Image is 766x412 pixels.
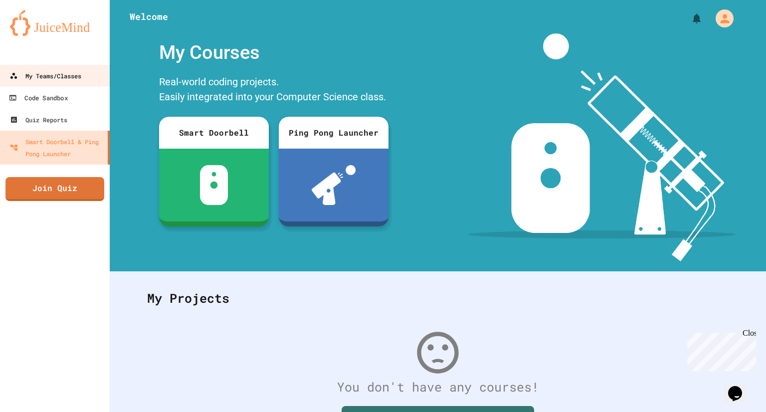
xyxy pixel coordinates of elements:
img: sdb-white.svg [200,165,228,205]
div: Smart Doorbell & Ping Pong Launcher [10,136,104,160]
div: Ping Pong Launcher [279,117,388,149]
div: Chat with us now!Close [4,4,69,63]
a: Join Quiz [5,177,104,201]
div: Real-world coding projects. Easily integrated into your Computer Science class. [154,72,393,109]
div: You don't have any courses! [137,378,739,397]
div: My Teams/Classes [9,70,81,82]
div: Smart Doorbell [159,117,269,149]
img: banner-image-my-projects.png [468,33,736,261]
div: Code Sandbox [8,92,67,104]
iframe: chat widget [724,372,756,402]
img: logo-orange.svg [10,10,100,36]
div: My Projects [137,279,739,318]
img: ppl-with-ball.png [312,165,356,205]
iframe: chat widget [683,329,756,371]
div: My Notifications [672,10,705,27]
div: Quiz Reports [10,114,67,126]
div: My Courses [154,33,393,72]
div: My Account [705,7,736,30]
